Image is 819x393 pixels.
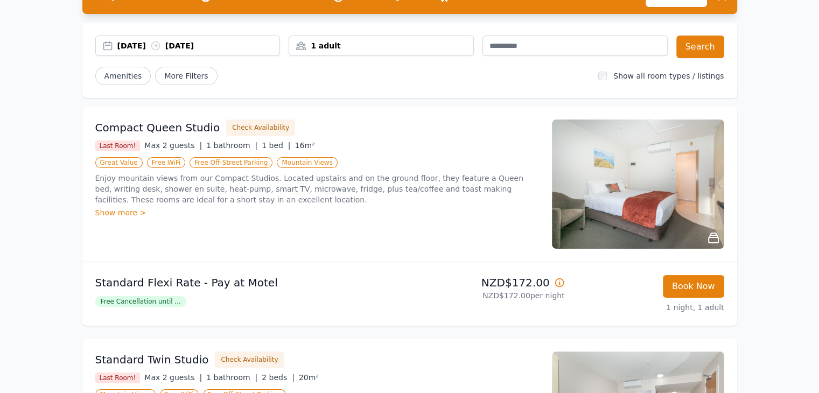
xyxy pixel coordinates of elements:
p: Enjoy mountain views from our Compact Studios. Located upstairs and on the ground floor, they fea... [95,173,539,205]
span: Max 2 guests | [144,373,202,382]
button: Book Now [663,275,724,298]
div: [DATE] [DATE] [117,40,280,51]
div: 1 adult [289,40,473,51]
button: Amenities [95,67,151,85]
span: 1 bathroom | [206,141,257,150]
h3: Standard Twin Studio [95,352,209,367]
span: Max 2 guests | [144,141,202,150]
span: Last Room! [95,141,141,151]
h3: Compact Queen Studio [95,120,220,135]
p: 1 night, 1 adult [573,302,724,313]
span: Free Off-Street Parking [190,157,272,168]
span: 1 bathroom | [206,373,257,382]
span: 16m² [295,141,315,150]
label: Show all room types / listings [613,72,724,80]
div: Show more > [95,207,539,218]
span: 20m² [299,373,319,382]
span: Great Value [95,157,143,168]
span: More Filters [155,67,217,85]
p: NZD$172.00 [414,275,565,290]
button: Check Availability [215,352,284,368]
button: Search [676,36,724,58]
span: Last Room! [95,373,141,383]
span: Free WiFi [147,157,186,168]
button: Check Availability [226,120,295,136]
p: NZD$172.00 per night [414,290,565,301]
p: Standard Flexi Rate - Pay at Motel [95,275,405,290]
span: Mountain Views [277,157,337,168]
span: 1 bed | [262,141,290,150]
span: Free Cancellation until ... [95,296,186,307]
span: 2 beds | [262,373,295,382]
